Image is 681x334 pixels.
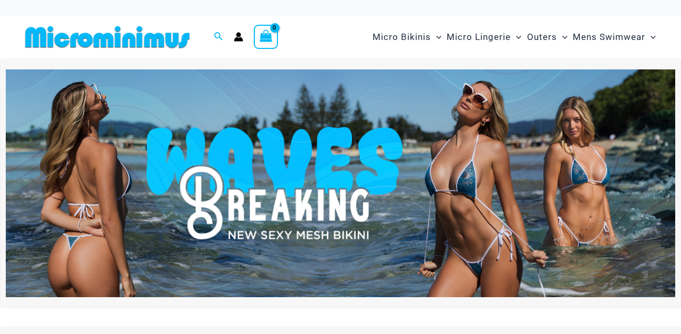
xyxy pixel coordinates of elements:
[524,21,570,53] a: OutersMenu ToggleMenu Toggle
[511,24,521,50] span: Menu Toggle
[254,25,278,49] a: View Shopping Cart, empty
[431,24,441,50] span: Menu Toggle
[21,25,194,49] img: MM SHOP LOGO FLAT
[570,21,658,53] a: Mens SwimwearMenu ToggleMenu Toggle
[370,21,444,53] a: Micro BikinisMenu ToggleMenu Toggle
[234,32,243,42] a: Account icon link
[373,24,431,50] span: Micro Bikinis
[527,24,557,50] span: Outers
[6,69,675,297] img: Waves Breaking Ocean Bikini Pack
[557,24,567,50] span: Menu Toggle
[444,21,524,53] a: Micro LingerieMenu ToggleMenu Toggle
[214,31,223,44] a: Search icon link
[368,19,660,55] nav: Site Navigation
[573,24,645,50] span: Mens Swimwear
[447,24,511,50] span: Micro Lingerie
[645,24,656,50] span: Menu Toggle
